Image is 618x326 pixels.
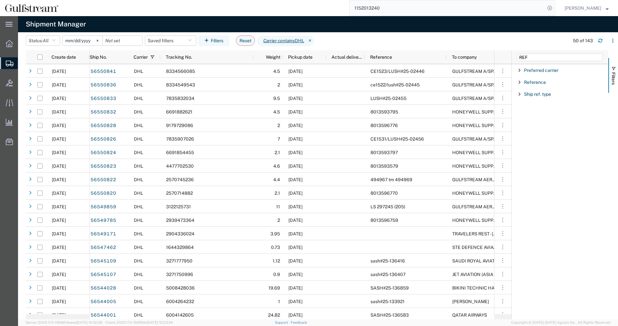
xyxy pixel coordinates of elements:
[166,177,194,182] span: 2570745236
[90,202,117,212] a: 56549859
[370,54,392,60] span: Reference
[288,285,303,291] span: 08/19/2025
[370,204,405,209] span: LS 297245 (205)
[564,4,609,12] button: [PERSON_NAME]
[291,321,307,324] a: Feedback
[90,121,117,131] a: 56550828
[452,272,509,277] span: JET AVIATION (ASIA PACIFI
[452,69,519,74] span: GULFSTREAM A/SPACE CORP(I
[452,231,538,236] span: TRAVELERS REST - SAINT-GO
[166,69,195,74] span: 8334566085
[134,231,143,236] span: DHL
[370,177,412,182] span: 494967 tm 494969
[166,136,194,142] span: 7835907026
[76,321,102,324] span: [DATE] 10:32:38
[512,64,608,319] div: Filter List 3 Filters
[452,312,487,318] span: QATAR AIRWAYS
[370,299,405,304] span: sash#25-133921
[270,231,280,236] span: 3.95
[166,82,195,87] span: 8334549543
[288,245,303,250] span: 08/18/2025
[52,96,66,101] span: 08/20/2025
[288,82,303,87] span: 08/20/2025
[90,283,117,293] a: 56544028
[273,258,280,263] span: 1.12
[288,299,303,304] span: 08/19/2025
[370,272,406,277] span: sash#25-136407
[288,218,303,223] span: 08/20/2025
[288,150,303,155] span: 08/19/2025
[105,321,173,324] span: Client: 2025.17.0-159f9de
[52,231,66,236] span: 08/19/2025
[90,161,117,172] a: 56550823
[134,54,148,60] span: Carrier
[166,150,194,155] span: 6691854455
[273,272,280,277] span: 0.9
[276,204,280,209] span: 11
[52,299,66,304] span: 08/19/2025
[275,191,280,196] span: 2.1
[90,229,117,239] a: 56549171
[166,96,194,101] span: 7835832034
[90,242,117,253] a: 56547462
[288,177,303,182] span: 08/21/2025
[134,218,143,223] span: DHL
[573,37,593,44] div: 50 of 143
[26,321,102,324] span: Server: 2025.17.0-1194904eeae
[288,163,303,169] span: 08/20/2025
[166,312,194,318] span: 6004142605
[452,285,511,291] span: BIKINI TECHNIC HAVACILIK
[565,5,601,12] span: Jene Middleton
[52,177,66,182] span: 08/20/2025
[273,109,280,114] span: 4.5
[370,285,409,291] span: SASH#25-136859
[273,96,280,101] span: 9.5
[275,150,280,155] span: 2.1
[52,204,66,209] span: 08/20/2025
[263,37,295,44] i: Carrier contains
[134,96,143,101] span: DHL
[90,107,117,117] a: 56550832
[166,163,194,169] span: 4477702530
[52,123,66,128] span: 08/20/2025
[524,68,558,73] span: Preferred carrier
[166,123,193,128] span: 9179729086
[524,92,551,97] span: Ship ref. type
[166,285,195,291] span: 5008428036
[90,215,117,226] a: 56549785
[288,96,303,101] span: 08/20/2025
[26,35,60,46] button: Status:All
[134,123,143,128] span: DHL
[199,35,229,46] button: Filters
[370,258,405,263] span: sash#25-136416
[288,191,303,196] span: 08/20/2025
[278,299,280,304] span: 1
[166,258,192,263] span: 3271777950
[452,163,521,169] span: HONEYWELL SUPPORT CENTER
[452,54,477,60] span: To company
[370,69,425,74] span: CE1523/LUSH#25-02446
[52,136,66,142] span: 08/20/2025
[166,272,193,277] span: 3271750996
[134,272,143,277] span: DHL
[370,218,398,223] span: 8013596759
[166,231,194,236] span: 2904336024
[90,256,117,266] a: 56545109
[90,54,107,60] span: Ship No.
[52,258,66,263] span: 08/19/2025
[273,163,280,169] span: 4.6
[134,191,143,196] span: DHL
[90,310,117,321] a: 56544001
[166,299,194,304] span: 6004264232
[90,175,117,185] a: 56550822
[134,245,143,250] span: DHL
[268,312,280,318] span: 24.82
[524,80,546,85] span: Reference
[90,66,117,77] a: 56550841
[52,191,66,196] span: 08/20/2025
[259,54,280,60] span: Weight
[268,285,280,291] span: 19.69
[370,312,409,318] span: SASH#25-136583
[90,270,117,280] a: 56545107
[5,3,59,13] img: logo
